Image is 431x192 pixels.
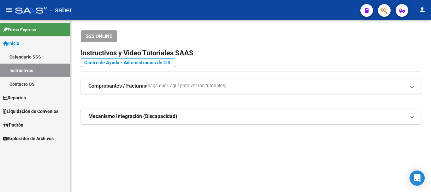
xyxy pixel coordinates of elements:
[5,6,13,14] mat-icon: menu
[81,78,421,94] mat-expansion-panel-header: Comprobantes / Facturas(haga click aquí para ver los tutoriales)
[81,30,117,42] button: SSS ONLINE
[3,108,58,115] span: Liquidación de Convenios
[88,113,177,120] strong: Mecanismo Integración (Discapacidad)
[3,121,23,128] span: Padrón
[3,40,19,47] span: Inicio
[410,170,425,186] div: Open Intercom Messenger
[81,47,421,59] h2: Instructivos y Video Tutoriales SAAS
[88,83,146,90] strong: Comprobantes / Facturas
[3,135,54,142] span: Explorador de Archivos
[81,109,421,124] mat-expansion-panel-header: Mecanismo Integración (Discapacidad)
[50,3,72,17] span: - saber
[86,34,112,39] span: SSS ONLINE
[81,58,175,67] a: Centro de Ayuda - Administración de O.S.
[146,83,227,90] span: (haga click aquí para ver los tutoriales)
[3,94,26,101] span: Reportes
[418,6,426,14] mat-icon: person
[3,26,36,33] span: Firma Express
